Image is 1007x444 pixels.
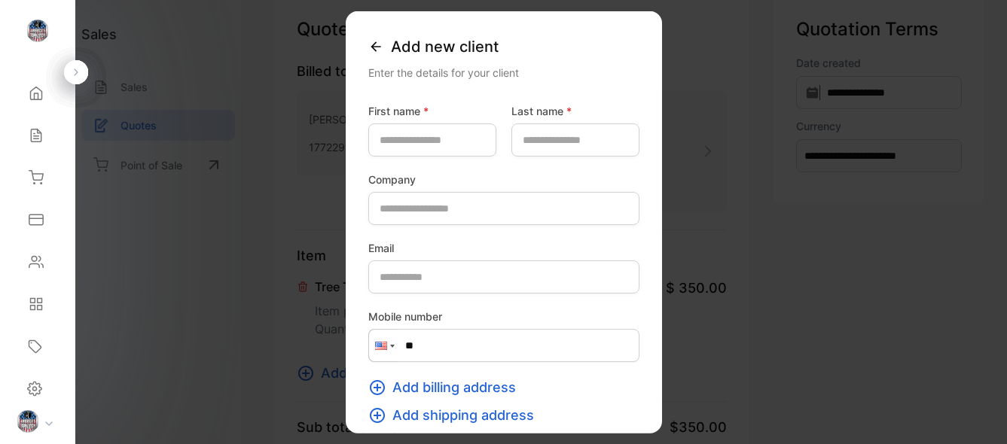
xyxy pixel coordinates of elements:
label: Last name [511,103,639,119]
label: Email [368,240,639,256]
button: Open LiveChat chat widget [12,6,57,51]
button: Add billing address [368,377,525,397]
img: logo [26,20,49,42]
div: Enter the details for your client [368,65,639,81]
div: United States: + 1 [369,330,398,361]
label: First name [368,103,496,119]
button: Add shipping address [368,405,543,425]
span: Add billing address [392,377,516,397]
span: Add new client [391,35,499,58]
img: profile [17,410,39,433]
span: Add shipping address [392,405,534,425]
label: Mobile number [368,309,639,324]
label: Company [368,172,639,187]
